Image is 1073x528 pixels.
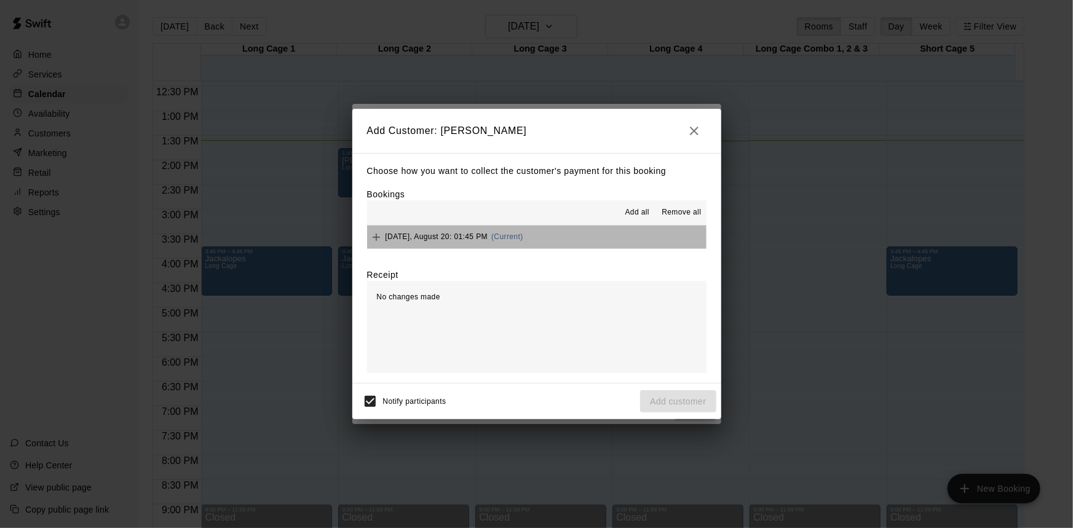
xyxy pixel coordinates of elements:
p: Choose how you want to collect the customer's payment for this booking [367,164,707,179]
span: Remove all [662,207,701,219]
span: (Current) [491,232,523,241]
span: [DATE], August 20: 01:45 PM [386,232,488,241]
span: No changes made [377,293,440,301]
h2: Add Customer: [PERSON_NAME] [352,109,721,153]
button: Add[DATE], August 20: 01:45 PM(Current) [367,226,707,248]
span: Add [367,232,386,241]
label: Bookings [367,189,405,199]
label: Receipt [367,269,398,281]
span: Add all [625,207,650,219]
button: Add all [617,203,657,223]
span: Notify participants [383,397,446,406]
button: Remove all [657,203,706,223]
